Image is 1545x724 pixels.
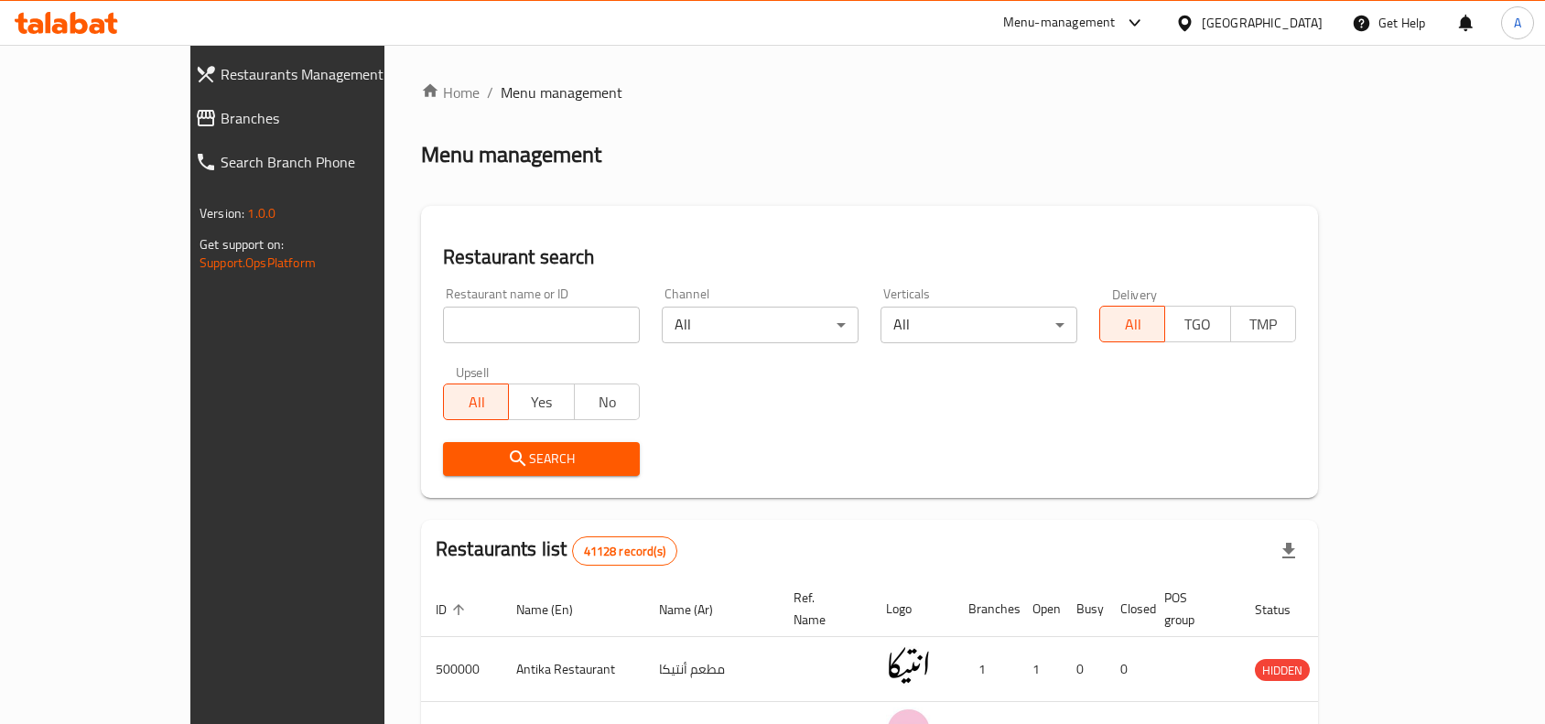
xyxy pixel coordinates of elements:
button: All [1099,306,1165,342]
div: HIDDEN [1255,659,1310,681]
h2: Restaurant search [443,243,1296,271]
span: Search Branch Phone [221,151,434,173]
li: / [487,81,493,103]
span: Ref. Name [794,587,849,631]
nav: breadcrumb [421,81,1318,103]
div: Export file [1267,529,1311,573]
th: Open [1018,581,1062,637]
span: Restaurants Management [221,63,434,85]
div: All [662,307,859,343]
span: All [451,389,502,416]
span: Search [458,448,625,470]
td: 1 [954,637,1018,702]
div: Menu-management [1003,12,1116,34]
span: Menu management [501,81,622,103]
button: Yes [508,384,574,420]
span: All [1107,311,1158,338]
td: 0 [1106,637,1150,702]
img: Antika Restaurant [886,643,932,688]
th: Closed [1106,581,1150,637]
a: Branches [180,96,448,140]
td: 500000 [421,637,502,702]
span: TGO [1172,311,1223,338]
th: Busy [1062,581,1106,637]
a: Support.OpsPlatform [200,251,316,275]
span: Branches [221,107,434,129]
button: TMP [1230,306,1296,342]
label: Delivery [1112,287,1158,300]
span: 41128 record(s) [573,543,676,560]
div: [GEOGRAPHIC_DATA] [1202,13,1323,33]
span: Version: [200,201,244,225]
th: Logo [871,581,954,637]
a: Restaurants Management [180,52,448,96]
a: Search Branch Phone [180,140,448,184]
span: POS group [1164,587,1218,631]
span: TMP [1238,311,1289,338]
td: Antika Restaurant [502,637,644,702]
span: Name (En) [516,599,597,621]
button: No [574,384,640,420]
span: 1.0.0 [247,201,276,225]
span: Yes [516,389,567,416]
h2: Menu management [421,140,601,169]
button: TGO [1164,306,1230,342]
th: Branches [954,581,1018,637]
span: HIDDEN [1255,660,1310,681]
input: Search for restaurant name or ID.. [443,307,640,343]
button: Search [443,442,640,476]
span: No [582,389,632,416]
span: ID [436,599,470,621]
button: All [443,384,509,420]
a: Home [421,81,480,103]
span: Name (Ar) [659,599,737,621]
span: Status [1255,599,1314,621]
label: Upsell [456,365,490,378]
div: All [881,307,1077,343]
td: 0 [1062,637,1106,702]
td: 1 [1018,637,1062,702]
span: A [1514,13,1521,33]
h2: Restaurants list [436,535,677,566]
span: Get support on: [200,232,284,256]
div: Total records count [572,536,677,566]
td: مطعم أنتيكا [644,637,779,702]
